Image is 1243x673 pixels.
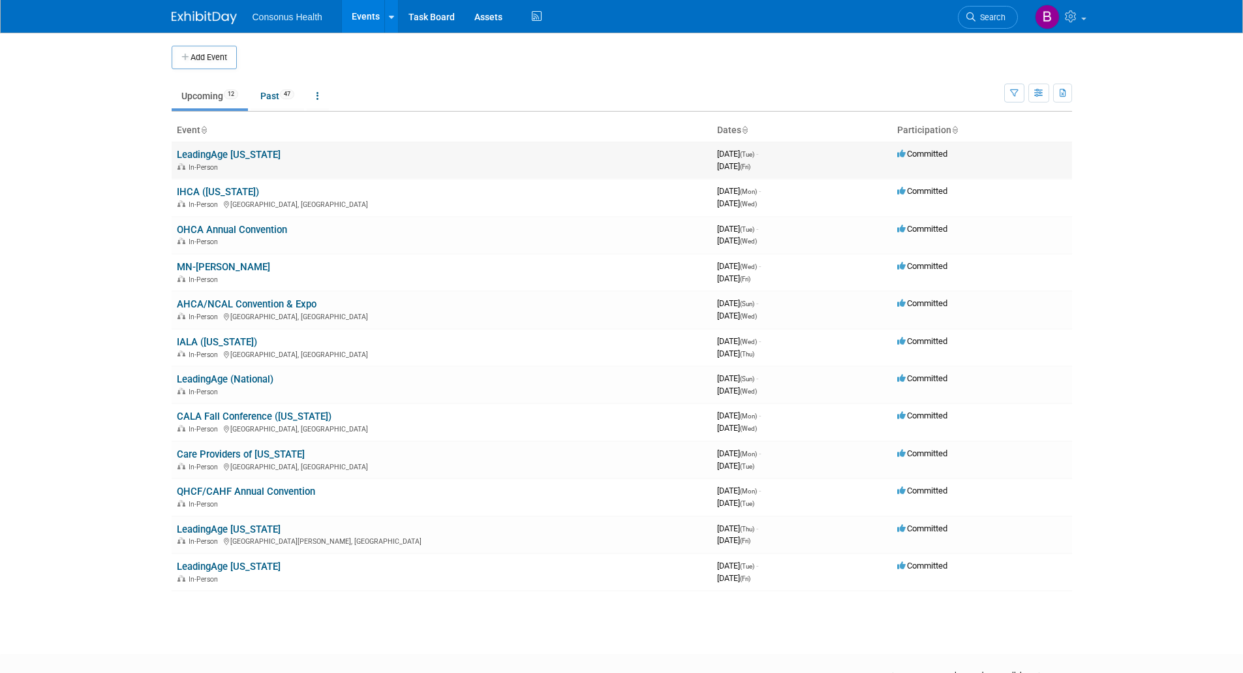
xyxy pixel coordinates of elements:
span: (Mon) [740,413,757,420]
div: [GEOGRAPHIC_DATA], [GEOGRAPHIC_DATA] [177,423,707,433]
span: In-Person [189,351,222,359]
span: (Fri) [740,575,750,582]
span: [DATE] [717,261,761,271]
span: - [759,448,761,458]
span: [DATE] [717,311,757,321]
span: [DATE] [717,524,758,533]
span: Committed [897,561,947,571]
span: (Sun) [740,375,754,383]
span: Consonus Health [253,12,322,22]
span: (Mon) [740,488,757,495]
a: Sort by Event Name [200,125,207,135]
span: In-Person [189,313,222,321]
div: [GEOGRAPHIC_DATA], [GEOGRAPHIC_DATA] [177,198,707,209]
span: (Tue) [740,463,754,470]
span: [DATE] [717,186,761,196]
a: IALA ([US_STATE]) [177,336,257,348]
span: [DATE] [717,373,758,383]
th: Event [172,119,712,142]
span: Search [975,12,1005,22]
img: In-Person Event [177,425,185,431]
span: - [759,336,761,346]
span: - [759,486,761,495]
span: [DATE] [717,461,754,471]
img: In-Person Event [177,500,185,507]
div: [GEOGRAPHIC_DATA], [GEOGRAPHIC_DATA] [177,349,707,359]
span: In-Person [189,200,222,209]
a: LeadingAge [US_STATE] [177,524,281,535]
span: - [756,561,758,571]
img: In-Person Event [177,163,185,170]
span: Committed [897,298,947,308]
span: - [759,186,761,196]
span: Committed [897,524,947,533]
span: Committed [897,373,947,383]
span: (Wed) [740,313,757,320]
img: In-Person Event [177,575,185,582]
span: (Wed) [740,338,757,345]
span: Committed [897,448,947,458]
span: Committed [897,336,947,346]
a: CALA Fall Conference ([US_STATE]) [177,411,331,422]
span: In-Person [189,575,222,584]
span: (Thu) [740,525,754,533]
span: [DATE] [717,349,754,358]
button: Add Event [172,46,237,69]
span: - [756,298,758,308]
span: In-Person [189,163,222,172]
span: [DATE] [717,236,757,245]
a: LeadingAge [US_STATE] [177,561,281,572]
span: [DATE] [717,336,761,346]
span: [DATE] [717,386,757,396]
img: In-Person Event [177,275,185,282]
span: 12 [224,89,238,99]
span: [DATE] [717,161,750,171]
span: [DATE] [717,198,757,208]
th: Dates [712,119,892,142]
div: [GEOGRAPHIC_DATA][PERSON_NAME], [GEOGRAPHIC_DATA] [177,535,707,546]
span: (Tue) [740,226,754,233]
span: [DATE] [717,149,758,159]
img: In-Person Event [177,463,185,469]
a: Sort by Participation Type [951,125,958,135]
span: In-Person [189,537,222,546]
span: [DATE] [717,423,757,433]
a: AHCA/NCAL Convention & Expo [177,298,316,310]
img: In-Person Event [177,351,185,357]
img: Bridget Crane [1035,5,1060,29]
span: - [759,411,761,420]
span: [DATE] [717,573,750,583]
span: (Thu) [740,351,754,358]
span: [DATE] [717,274,750,283]
span: [DATE] [717,535,750,545]
span: In-Person [189,425,222,433]
span: [DATE] [717,224,758,234]
span: Committed [897,411,947,420]
img: In-Person Event [177,537,185,544]
img: In-Person Event [177,388,185,394]
span: (Wed) [740,200,757,208]
a: Sort by Start Date [741,125,748,135]
a: Past47 [251,84,304,108]
span: - [759,261,761,271]
span: In-Person [189,238,222,246]
img: In-Person Event [177,200,185,207]
span: In-Person [189,388,222,396]
span: (Sun) [740,300,754,307]
span: - [756,373,758,383]
a: Search [958,6,1018,29]
span: (Wed) [740,238,757,245]
span: Committed [897,149,947,159]
span: (Fri) [740,275,750,283]
a: LeadingAge [US_STATE] [177,149,281,161]
span: [DATE] [717,411,761,420]
span: (Tue) [740,563,754,570]
span: (Mon) [740,188,757,195]
img: In-Person Event [177,313,185,319]
a: QHCF/CAHF Annual Convention [177,486,315,497]
th: Participation [892,119,1072,142]
span: [DATE] [717,561,758,571]
span: (Wed) [740,425,757,432]
span: Committed [897,261,947,271]
img: ExhibitDay [172,11,237,24]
